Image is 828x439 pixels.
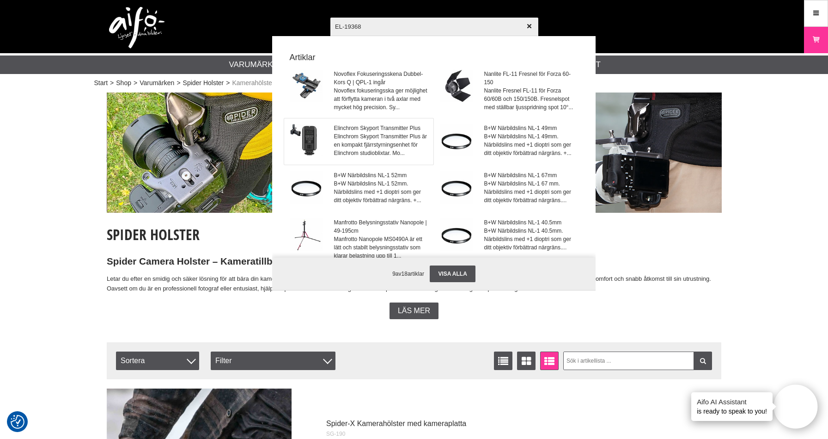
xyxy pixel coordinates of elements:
img: logo.png [109,7,164,49]
span: B+W Närbildslins NL-1 52mm [334,171,428,179]
img: no-castel-cross-q-001.jpg [290,70,323,102]
a: Visa alla [430,266,475,282]
span: B+W Närbildslins NL-1 40.5mm. Närbildslins med +1 dioptri som ger ditt objektiv förbättrad närgrä... [484,227,578,252]
img: bwf-nl1.jpg [440,124,473,156]
span: B+W Närbildslins NL-1 67 mm. Närbildslins med +1 dioptri som ger ditt objektiv förbättrad närgrän... [484,179,578,204]
input: Sök produkter ... [330,10,538,43]
span: Elinchrom Skyport Transmitter Plus är en kompakt fjärrstyrningsenhet för Elinchrom studioblixtar.... [334,132,428,157]
img: Revisit consent button [11,415,24,429]
a: B+W Närbildslins NL-1 49mmB+W Närbildslins NL-1 49mm. Närbildslins med +1 dioptri som ger ditt ob... [434,118,584,165]
span: Elinchrom Skyport Transmitter Plus [334,124,428,132]
strong: Artiklar [284,51,584,64]
span: B+W Närbildslins NL-1 40.5mm [484,218,578,227]
img: bwf-nl1.jpg [290,171,323,204]
span: B+W Närbildslins NL-1 67mm [484,171,578,179]
span: Manfrotto Nanopole MS0490A är ett lätt och stabilt belysningsstativ som klarar belastning upp til... [334,235,428,260]
span: B+W Närbildslins NL-1 52mm. Närbildslins med +1 dioptri som ger ditt objektiv förbättrad närgräns... [334,179,428,204]
span: Novoflex fokuseringsska ger möjlighet att förflytta kameran i två axlar med mycket hög precision.... [334,87,428,111]
img: nl1.jpg [440,171,473,204]
span: Nanlite FL-11 Fresnel för Forza 60-150 [484,70,578,87]
a: Manfrotto Belysningsstativ Nanopole | 49-195cmManfrotto Nanopole MS0490A är ett lätt och stabilt ... [284,213,433,266]
img: bwf_nl1.jpg [440,218,473,251]
a: Elinchrom Skyport Transmitter PlusElinchrom Skyport Transmitter Plus är en kompakt fjärrstyrnings... [284,118,433,165]
button: Samtyckesinställningar [11,414,24,430]
span: Manfrotto Belysningsstativ Nanopole | 49-195cm [334,218,428,235]
span: av [396,271,402,277]
span: 18 [402,271,408,277]
a: Varumärken [229,59,284,71]
a: Nanlite FL-11 Fresnel för Forza 60-150Nanlite Fresnel FL-11 för Forza 60/60B och 150/150B. Fresne... [434,64,584,117]
a: B+W Närbildslins NL-1 67mmB+W Närbildslins NL-1 67 mm. Närbildslins med +1 dioptri som ger ditt o... [434,166,584,212]
span: B+W Närbildslins NL-1 49mm. Närbildslins med +1 dioptri som ger ditt objektiv förbättrad närgräns... [484,132,578,157]
img: el19368.jpg [290,124,323,156]
img: na-fs11-001.jpg [440,70,473,102]
a: B+W Närbildslins NL-1 40.5mmB+W Närbildslins NL-1 40.5mm. Närbildslins med +1 dioptri som ger dit... [434,213,584,266]
span: B+W Närbildslins NL-1 49mm [484,124,578,132]
span: Novoflex Fokuseringsskena Dubbel-Kors Q | QPL-1 ingår [334,70,428,87]
img: mams0490a-stand-001.jpg [290,218,323,251]
span: Nanlite Fresnel FL-11 för Forza 60/60B och 150/150B. Fresnelspot med ställbar ljusspridning spot ... [484,87,578,111]
span: artiklar [408,271,424,277]
a: B+W Närbildslins NL-1 52mmB+W Närbildslins NL-1 52mm. Närbildslins med +1 dioptri som ger ditt ob... [284,166,433,212]
a: Novoflex Fokuseringsskena Dubbel-Kors Q | QPL-1 ingårNovoflex fokuseringsska ger möjlighet att fö... [284,64,433,117]
span: 9 [392,271,396,277]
